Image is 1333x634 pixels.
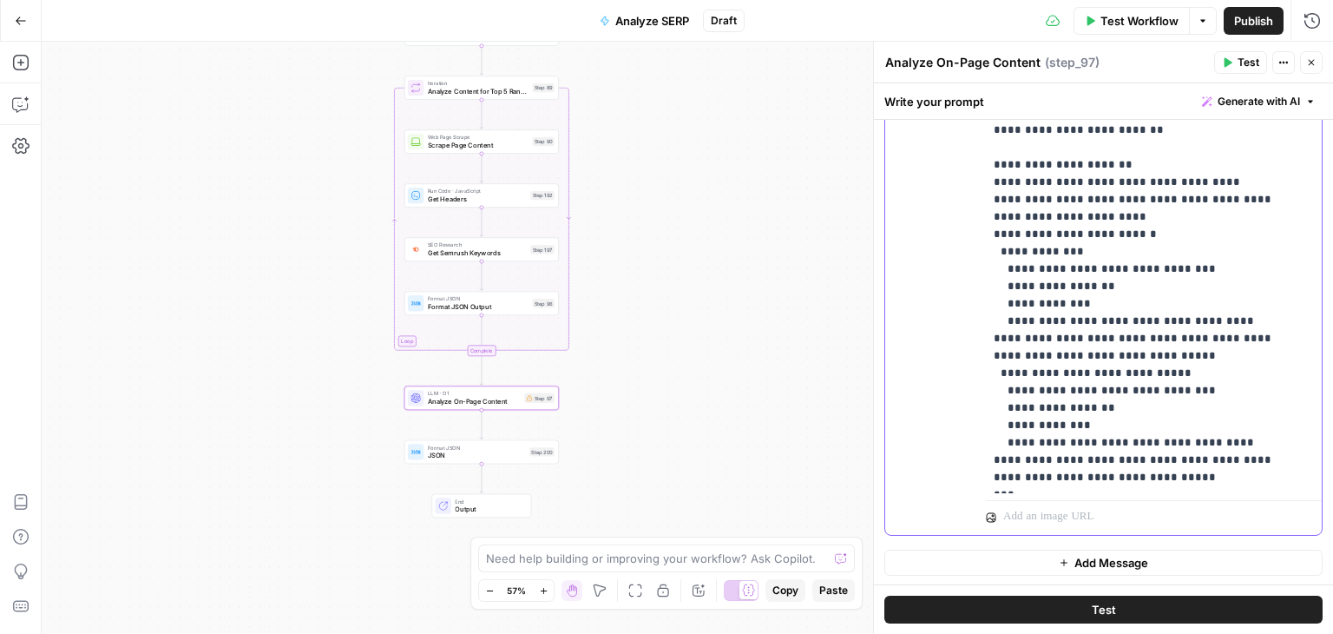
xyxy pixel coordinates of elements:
div: Complete [468,345,496,356]
span: Analyze Content for Top 5 Ranking Pages [428,86,529,96]
g: Edge from step_89 to step_90 [480,100,483,129]
div: Run Code · JavaScriptGet HeadersStep 192 [404,183,559,208]
span: Format JSON [428,294,529,302]
span: ( step_97 ) [1045,54,1100,71]
button: Paste [812,579,855,602]
div: Perform Google Search [404,22,559,46]
g: Edge from step_97 to step_200 [480,410,483,439]
span: Run Code · JavaScript [428,187,527,195]
img: ey5lt04xp3nqzrimtu8q5fsyor3u [410,245,420,254]
span: Format JSON [428,444,526,452]
div: Complete [404,345,559,356]
div: Step 97 [524,393,554,403]
div: Step 90 [533,137,555,146]
div: EndOutput [404,494,559,518]
span: Generate with AI [1218,94,1300,109]
div: Step 197 [530,245,555,254]
span: Test [1092,601,1116,618]
button: Analyze SERP [589,7,699,35]
div: Step 89 [533,83,555,92]
span: Web Page Scrape [428,133,529,141]
span: SEO Research [428,241,527,248]
span: Output [455,505,522,514]
span: Analyze On-Page Content [428,397,521,406]
span: Draft [711,13,737,29]
span: Test Workflow [1100,12,1179,30]
span: End [455,498,522,505]
g: Edge from step_192 to step_197 [480,208,483,237]
div: LoopIterationAnalyze Content for Top 5 Ranking PagesStep 89 [404,76,559,100]
button: Generate with AI [1195,90,1323,113]
g: Edge from step_89-iteration-end to step_97 [480,356,483,386]
span: JSON [428,451,526,460]
span: Iteration [428,79,529,87]
div: LLM · O1Analyze On-Page ContentStep 97 [404,386,559,411]
span: Copy [772,583,798,598]
span: Paste [819,583,848,598]
div: Step 200 [529,447,555,456]
span: Add Message [1074,554,1148,571]
button: Add Message [884,550,1323,576]
div: Web Page ScrapeScrape Page ContentStep 90 [404,129,559,154]
span: Test [1238,55,1259,70]
g: Edge from step_197 to step_96 [480,261,483,291]
div: SEO ResearchGet Semrush KeywordsStep 197 [404,237,559,261]
span: Scrape Page Content [428,140,529,149]
button: Test Workflow [1074,7,1189,35]
button: Publish [1224,7,1284,35]
div: Format JSONJSONStep 200 [404,440,559,465]
div: Step 96 [533,299,555,307]
textarea: Analyze On-Page Content [885,54,1041,71]
span: Perform Google Search [428,32,529,42]
span: LLM · O1 [428,390,521,398]
button: Test [884,596,1323,624]
div: Step 192 [530,191,555,200]
div: Format JSONFormat JSON OutputStep 96 [404,291,559,315]
span: Get Headers [428,194,527,203]
span: 57% [507,584,526,598]
span: Get Semrush Keywords [428,248,527,257]
g: Edge from step_200 to end [480,464,483,493]
span: Publish [1234,12,1273,30]
span: Format JSON Output [428,302,529,312]
button: Test [1214,51,1267,74]
span: Analyze SERP [615,12,689,30]
g: Edge from step_51 to step_89 [480,46,483,76]
button: Copy [765,579,805,602]
div: Write your prompt [874,83,1333,119]
g: Edge from step_90 to step_192 [480,154,483,183]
